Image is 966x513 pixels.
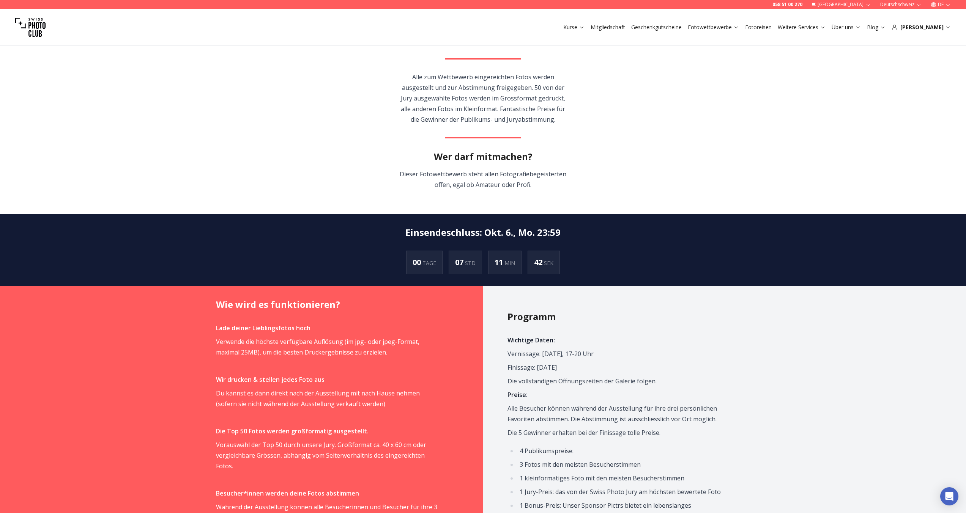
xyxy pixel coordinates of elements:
[517,486,730,497] li: 1 Jury-Preis: das von der Swiss Photo Jury am höchsten bewertete Foto
[940,487,958,505] div: Open Intercom Messenger
[892,24,951,31] div: [PERSON_NAME]
[413,257,422,267] span: 00
[591,24,625,31] a: Mitgliedschaft
[742,22,775,33] button: Fotoreisen
[685,22,742,33] button: Fotowettbewerbe
[507,311,750,323] h2: Programm
[544,259,553,267] span: SEK
[216,389,420,408] span: Du kannst es dann direkt nach der Ausstellung mit nach Hause nehmen (sofern sie nicht während der...
[517,459,730,470] li: 3 Fotos mit den meisten Besucherstimmen
[588,22,628,33] button: Mitgliedschaft
[507,389,730,400] p: :
[534,257,544,267] span: 42
[465,259,476,267] span: STD
[867,24,886,31] a: Blog
[396,72,570,125] p: Alle zum Wettbewerb eingereichten Fotos werden ausgestellt und zur Abstimmung freigegeben. 50 von...
[405,226,561,238] h2: Einsendeschluss : Okt. 6., Mo. 23:59
[507,336,555,344] strong: Wichtige Daten:
[216,298,459,311] h2: Wie wird es funktionieren?
[688,24,739,31] a: Fotowettbewerbe
[563,24,585,31] a: Kurse
[631,24,682,31] a: Geschenkgutscheine
[507,391,526,399] strong: Preise
[775,22,829,33] button: Weitere Services
[517,473,730,483] li: 1 kleinformatiges Foto mit den meisten Besucherstimmen
[864,22,889,33] button: Blog
[216,427,369,435] strong: Die Top 50 Fotos werden großformatig ausgestellt.
[216,324,310,332] strong: Lade deiner Lieblingsfotos hoch
[455,257,465,267] span: 07
[434,151,533,163] h2: Wer darf mitmachen?
[832,24,861,31] a: Über uns
[507,362,730,373] p: Finissage: [DATE]
[216,375,325,384] strong: Wir drucken & stellen jedes Foto aus
[507,427,730,438] p: Die 5 Gewinner erhalten bei der Finissage tolle Preise.
[504,259,515,267] span: MIN
[507,403,730,424] p: Alle Besucher können während der Ausstellung für ihre drei persönlichen Favoriten abstimmen. Die ...
[778,24,826,31] a: Weitere Services
[772,2,802,8] a: 058 51 00 270
[507,376,730,386] p: Die vollständigen Öffnungszeiten der Galerie folgen.
[829,22,864,33] button: Über uns
[517,446,730,456] li: 4 Publikumspreise:
[216,439,438,471] p: Vorauswahl der Top 50 durch unsere Jury. Großformat ca. 40 x 60 cm oder vergleichbare Grössen, ab...
[15,12,46,42] img: Swiss photo club
[422,259,436,267] span: TAGE
[628,22,685,33] button: Geschenkgutscheine
[745,24,772,31] a: Fotoreisen
[396,169,570,190] p: Dieser Fotowettbewerb steht allen Fotografiebegeisterten offen, egal ob Amateur oder Profi.
[216,336,438,358] p: Verwende die höchste verfügbare Auflösung (im jpg- oder jpeg-Format, maximal 25MB), um die besten...
[507,348,730,359] p: Vernissage: [DATE], 17-20 Uhr
[216,489,359,497] strong: Besucher*innen werden deine Fotos abstimmen
[560,22,588,33] button: Kurse
[495,257,504,267] span: 11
